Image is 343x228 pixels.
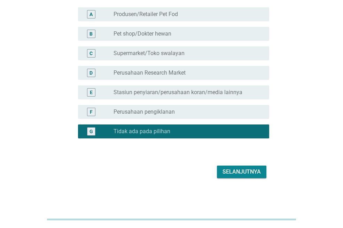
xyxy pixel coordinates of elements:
div: Selanjutnya [223,168,261,176]
div: G [89,128,93,135]
label: Supermarket/Toko swalayan [114,50,185,57]
div: D [89,69,93,76]
label: Stasiun penyiaran/perusahaan koran/media lainnya [114,89,242,96]
div: A [89,10,93,18]
button: Selanjutnya [217,166,266,178]
label: Perusahaan Research Market [114,69,186,76]
div: C [89,50,93,57]
label: Pet shop/Dokter hewan [114,30,171,37]
label: Perusahaan pengiklanan [114,108,175,115]
div: B [89,30,93,37]
label: Tidak ada pada pilihan [114,128,170,135]
div: F [90,108,93,115]
label: Produsen/Retailer Pet Fod [114,11,178,18]
div: E [90,89,93,96]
